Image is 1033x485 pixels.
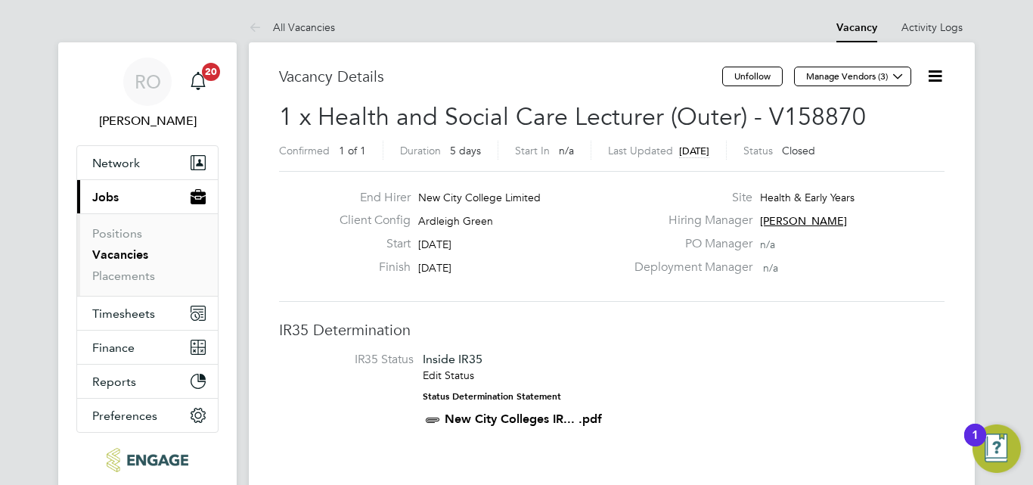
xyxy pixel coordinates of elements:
[92,247,148,262] a: Vacancies
[77,365,218,398] button: Reports
[625,236,752,252] label: PO Manager
[77,180,218,213] button: Jobs
[418,214,493,228] span: Ardleigh Green
[445,412,602,426] a: New City Colleges IR... .pdf
[92,409,157,423] span: Preferences
[77,331,218,364] button: Finance
[608,144,673,157] label: Last Updated
[77,399,218,432] button: Preferences
[423,391,561,402] strong: Status Determination Statement
[972,435,979,455] div: 1
[183,58,213,106] a: 20
[423,352,482,366] span: Inside IR35
[76,112,219,130] span: Roslyn O'Garro
[327,236,411,252] label: Start
[92,156,140,170] span: Network
[107,448,188,472] img: ncclondon-logo-retina.png
[279,144,330,157] label: Confirmed
[743,144,773,157] label: Status
[625,213,752,229] label: Hiring Manager
[418,238,451,251] span: [DATE]
[760,214,847,228] span: [PERSON_NAME]
[92,269,155,283] a: Placements
[836,21,877,34] a: Vacancy
[92,306,155,321] span: Timesheets
[76,448,219,472] a: Go to home page
[76,58,219,130] a: RO[PERSON_NAME]
[782,144,815,157] span: Closed
[418,261,451,275] span: [DATE]
[760,191,855,204] span: Health & Early Years
[135,72,161,92] span: RO
[77,146,218,179] button: Network
[515,144,550,157] label: Start In
[92,190,119,204] span: Jobs
[973,424,1021,473] button: Open Resource Center, 1 new notification
[279,320,945,340] h3: IR35 Determination
[202,63,220,81] span: 20
[625,260,752,275] label: Deployment Manager
[279,102,866,132] span: 1 x Health and Social Care Lecturer (Outer) - V158870
[327,260,411,275] label: Finish
[77,297,218,330] button: Timesheets
[418,191,541,204] span: New City College Limited
[450,144,481,157] span: 5 days
[279,67,722,86] h3: Vacancy Details
[92,226,142,241] a: Positions
[77,213,218,296] div: Jobs
[763,261,778,275] span: n/a
[760,238,775,251] span: n/a
[249,20,335,34] a: All Vacancies
[794,67,911,86] button: Manage Vendors (3)
[722,67,783,86] button: Unfollow
[901,20,963,34] a: Activity Logs
[423,368,474,382] a: Edit Status
[679,145,709,157] span: [DATE]
[92,340,135,355] span: Finance
[92,375,136,389] span: Reports
[625,190,752,206] label: Site
[294,352,414,368] label: IR35 Status
[327,190,411,206] label: End Hirer
[327,213,411,229] label: Client Config
[559,144,574,157] span: n/a
[339,144,366,157] span: 1 of 1
[400,144,441,157] label: Duration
